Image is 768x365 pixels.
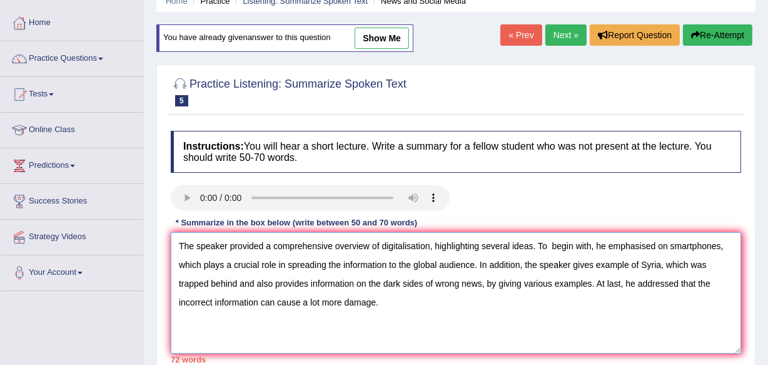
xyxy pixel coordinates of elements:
[175,95,188,106] span: 5
[500,24,542,46] a: « Prev
[1,148,143,180] a: Predictions
[156,24,413,52] div: You have already given answer to this question
[1,77,143,108] a: Tests
[171,217,422,229] div: * Summarize in the box below (write between 50 and 70 words)
[355,28,409,49] a: show me
[590,24,680,46] button: Report Question
[1,6,143,37] a: Home
[545,24,587,46] a: Next »
[171,131,741,173] h4: You will hear a short lecture. Write a summary for a fellow student who was not present at the le...
[171,75,407,106] h2: Practice Listening: Summarize Spoken Text
[1,255,143,287] a: Your Account
[683,24,752,46] button: Re-Attempt
[183,141,244,152] b: Instructions:
[1,113,143,144] a: Online Class
[1,220,143,251] a: Strategy Videos
[1,41,143,73] a: Practice Questions
[1,184,143,215] a: Success Stories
